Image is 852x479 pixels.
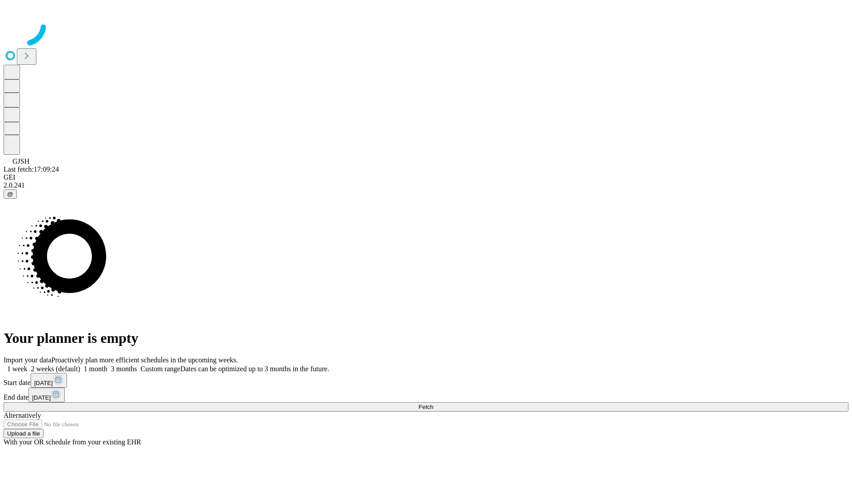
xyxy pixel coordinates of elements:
[4,402,848,412] button: Fetch
[4,373,848,388] div: Start date
[4,438,141,446] span: With your OR schedule from your existing EHR
[141,365,180,373] span: Custom range
[84,365,107,373] span: 1 month
[4,388,848,402] div: End date
[4,165,59,173] span: Last fetch: 17:09:24
[51,356,238,364] span: Proactively plan more efficient schedules in the upcoming weeks.
[28,388,65,402] button: [DATE]
[180,365,329,373] span: Dates can be optimized up to 3 months in the future.
[31,365,80,373] span: 2 weeks (default)
[32,394,51,401] span: [DATE]
[31,373,67,388] button: [DATE]
[4,429,43,438] button: Upload a file
[12,157,29,165] span: GJSH
[7,365,28,373] span: 1 week
[418,404,433,410] span: Fetch
[4,173,848,181] div: GEI
[34,380,53,386] span: [DATE]
[4,412,41,419] span: Alternatively
[4,356,51,364] span: Import your data
[4,330,848,346] h1: Your planner is empty
[111,365,137,373] span: 3 months
[4,181,848,189] div: 2.0.241
[4,189,17,199] button: @
[7,191,13,197] span: @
